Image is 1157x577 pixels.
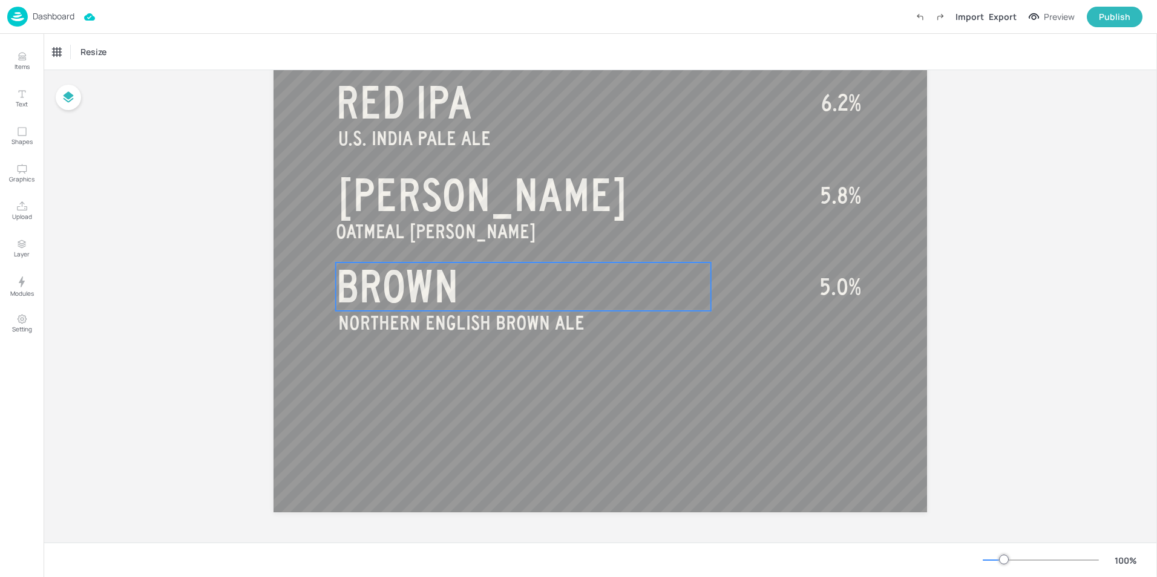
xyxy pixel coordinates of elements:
span: RED IPA [336,79,472,127]
span: BROWN [336,262,459,311]
div: Preview [1044,10,1075,24]
div: 100 % [1111,554,1140,567]
img: logo-86c26b7e.jpg [7,7,28,27]
button: Preview [1021,8,1082,26]
span: [PERSON_NAME] [338,171,627,220]
div: Publish [1099,10,1130,24]
label: Redo (Ctrl + Y) [930,7,951,27]
span: 6.2% [821,91,861,115]
span: 5.8% [820,183,861,207]
span: OATMEAL [PERSON_NAME] [336,221,536,242]
button: Publish [1087,7,1142,27]
span: Resize [78,45,109,58]
span: U.S. INDIA PALE ALE [338,128,491,149]
span: 5.0% [819,275,861,299]
div: Export [989,10,1017,23]
label: Undo (Ctrl + Z) [910,7,930,27]
div: Import [955,10,984,23]
p: Dashboard [33,12,74,21]
span: NORTHERN ENGLISH BROWN ALE [338,312,585,333]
